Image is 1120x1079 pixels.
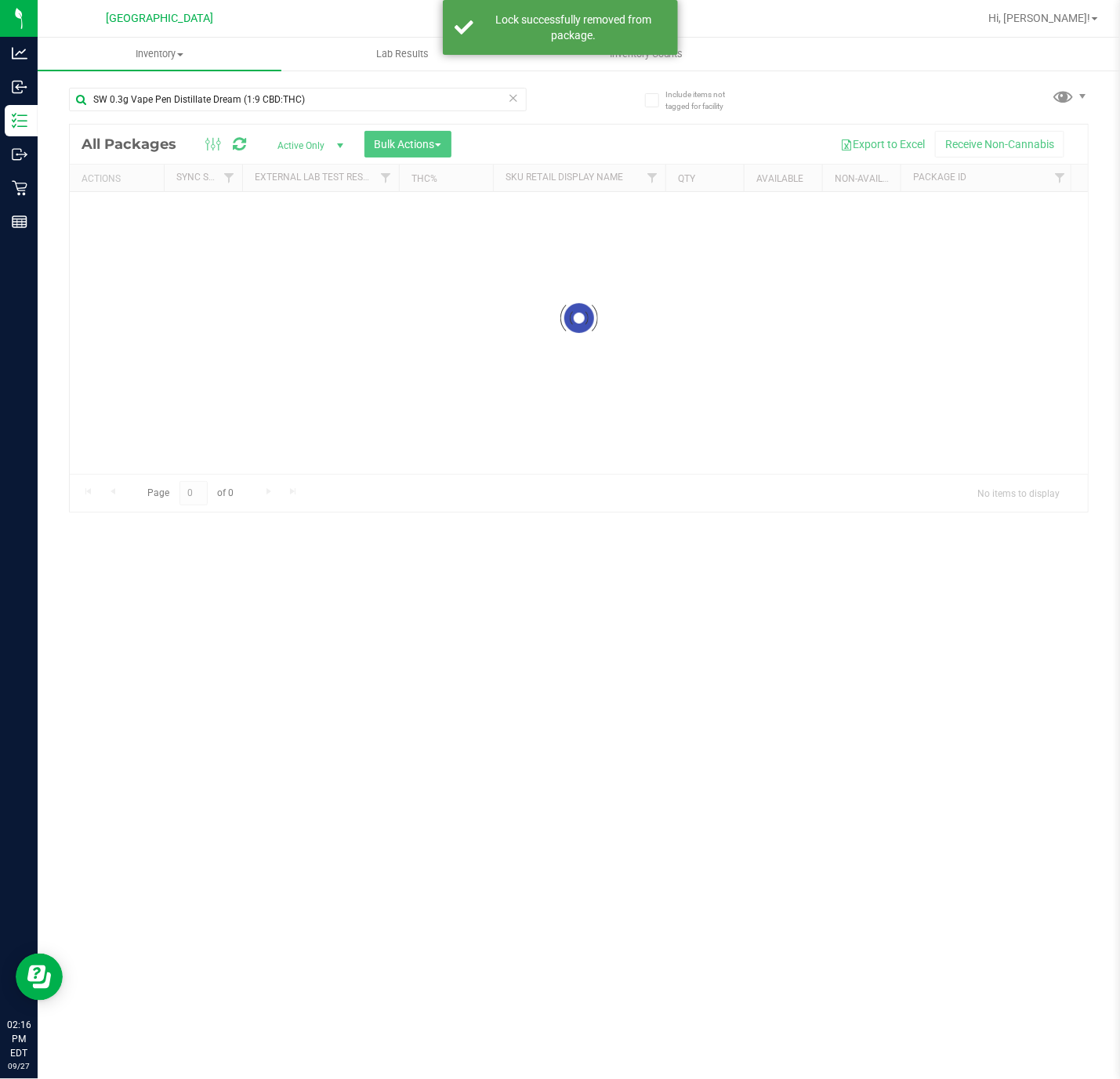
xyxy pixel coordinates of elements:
span: Hi, [PERSON_NAME]! [988,12,1090,24]
p: 02:16 PM EDT [7,1018,31,1060]
span: Lab Results [356,47,451,61]
inline-svg: Inbound [12,79,27,95]
span: [GEOGRAPHIC_DATA] [107,12,214,25]
input: Search Package ID, Item Name, SKU, Lot or Part Number... [69,88,527,111]
inline-svg: Outbound [12,147,27,162]
div: Lock successfully removed from package. [482,12,666,43]
inline-svg: Reports [12,214,27,230]
span: Clear [508,88,519,108]
span: Include items not tagged for facility [666,89,745,112]
iframe: Resource center [16,954,63,1001]
inline-svg: Analytics [12,45,27,61]
inline-svg: Inventory [12,113,27,129]
a: Inventory [38,38,281,71]
span: Inventory [38,47,281,61]
inline-svg: Retail [12,180,27,196]
a: Lab Results [281,38,525,71]
p: 09/27 [7,1060,31,1072]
